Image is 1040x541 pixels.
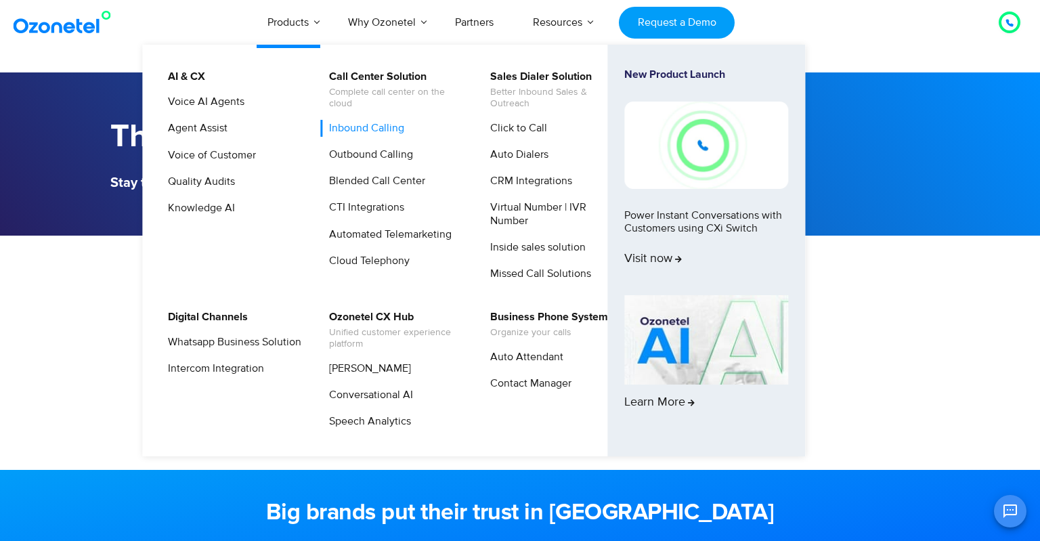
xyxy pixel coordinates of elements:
[624,252,682,267] span: Visit now
[320,309,464,352] a: Ozonetel CX HubUnified customer experience platform
[624,295,788,385] img: AI
[329,327,462,350] span: Unified customer experience platform
[624,295,788,433] a: Learn More
[329,87,462,110] span: Complete call center on the cloud
[624,102,788,188] img: New-Project-17.png
[320,413,413,430] a: Speech Analytics
[481,146,550,163] a: Auto Dialers
[320,120,406,137] a: Inbound Calling
[481,349,565,366] a: Auto Attendant
[110,176,513,190] h5: Stay tuned for an email with all the details coming your way soon.
[159,120,230,137] a: Agent Assist
[159,200,237,217] a: Knowledge AI
[110,118,513,156] h1: Thank you for Registering!
[320,68,464,112] a: Call Center SolutionComplete call center on the cloud
[320,253,412,269] a: Cloud Telephony
[490,327,608,339] span: Organize your calls
[481,239,588,256] a: Inside sales solution
[110,500,930,527] h2: Big brands put their trust in [GEOGRAPHIC_DATA]
[159,93,246,110] a: Voice AI Agents
[320,226,454,243] a: Automated Telemarketing
[159,68,207,85] a: AI & CX
[159,334,303,351] a: Whatsapp Business Solution
[481,68,626,112] a: Sales Dialer SolutionBetter Inbound Sales & Outreach
[159,309,250,326] a: Digital Channels
[481,309,610,341] a: Business Phone SystemOrganize your calls
[320,387,415,404] a: Conversational AI
[320,146,415,163] a: Outbound Calling
[320,199,406,216] a: CTI Integrations
[481,265,593,282] a: Missed Call Solutions
[624,395,695,410] span: Learn More
[320,173,427,190] a: Blended Call Center
[159,360,266,377] a: Intercom Integration
[481,120,549,137] a: Click to Call
[481,199,626,229] a: Virtual Number | IVR Number
[481,173,574,190] a: CRM Integrations
[481,375,573,392] a: Contact Manager
[490,87,624,110] span: Better Inbound Sales & Outreach
[619,7,735,39] a: Request a Demo
[159,173,237,190] a: Quality Audits
[320,360,413,377] a: [PERSON_NAME]
[994,495,1026,527] button: Open chat
[159,147,258,164] a: Voice of Customer
[624,68,788,290] a: New Product LaunchPower Instant Conversations with Customers using CXi SwitchVisit now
